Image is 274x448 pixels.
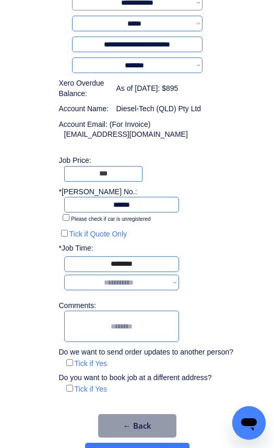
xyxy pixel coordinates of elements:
div: Account Email: (For Invoice) [59,120,226,130]
div: Job Price: [59,156,226,166]
div: *Job Time: [59,243,100,254]
iframe: Button to launch messaging window [232,406,266,440]
div: [EMAIL_ADDRESS][DOMAIN_NAME] [64,129,188,140]
label: Tick if Quote Only [69,230,127,238]
div: Xero Overdue Balance: [59,78,111,99]
label: Tick if Yes [75,359,108,368]
div: Diesel-Tech (QLD) Pty Ltd [116,104,201,114]
label: Please check if car is unregistered [71,216,150,222]
div: *[PERSON_NAME] No.: [59,187,137,197]
div: As of [DATE]: $895 [116,84,178,94]
div: Do you want to book job at a different address? [59,373,220,383]
label: Tick if Yes [75,385,108,393]
div: Account Name: [59,104,111,114]
button: ← Back [98,414,176,438]
div: Comments: [59,301,100,311]
div: Do we want to send order updates to another person? [59,347,234,358]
